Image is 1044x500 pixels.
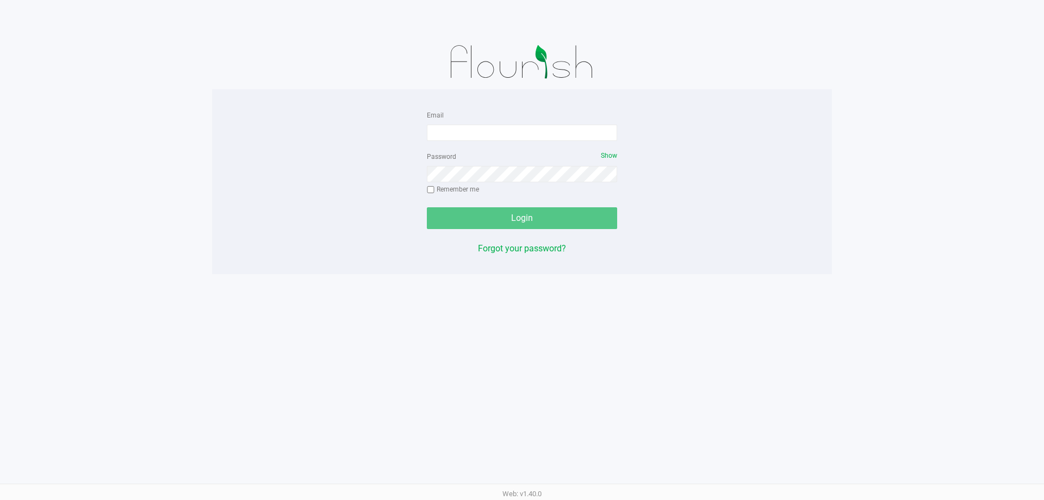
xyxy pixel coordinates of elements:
input: Remember me [427,186,434,194]
label: Password [427,152,456,162]
span: Show [601,152,617,159]
label: Email [427,110,444,120]
button: Forgot your password? [478,242,566,255]
label: Remember me [427,184,479,194]
span: Web: v1.40.0 [502,490,542,498]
